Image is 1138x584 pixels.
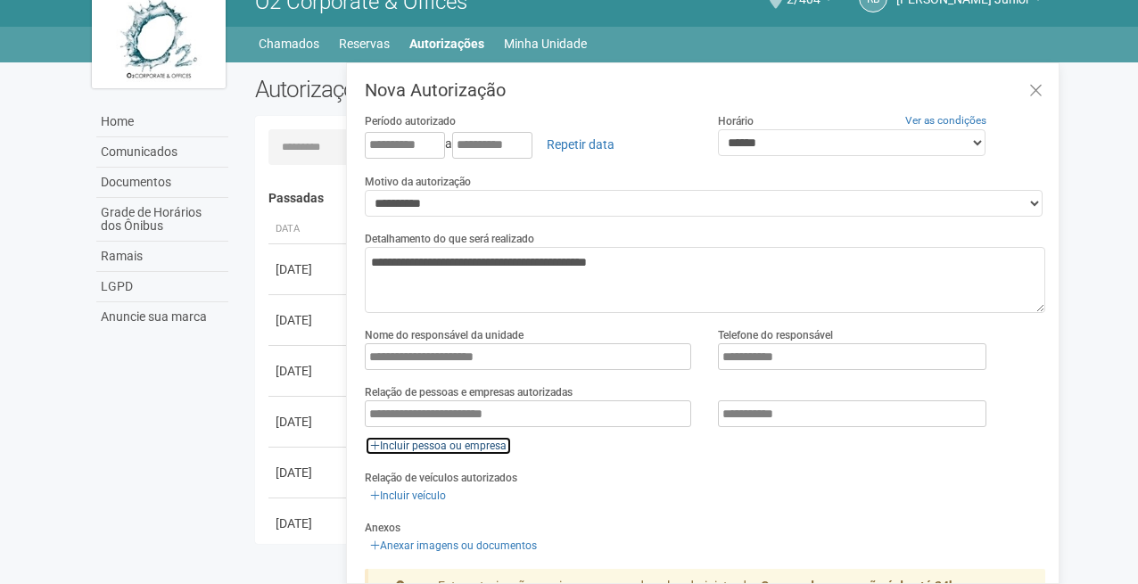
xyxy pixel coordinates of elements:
[365,81,1045,99] h3: Nova Autorização
[365,384,573,400] label: Relação de pessoas e empresas autorizadas
[259,31,319,56] a: Chamados
[276,362,342,380] div: [DATE]
[365,486,451,506] a: Incluir veículo
[96,302,228,332] a: Anuncie sua marca
[268,215,349,244] th: Data
[276,260,342,278] div: [DATE]
[276,514,342,532] div: [DATE]
[365,436,512,456] a: Incluir pessoa ou empresa
[96,242,228,272] a: Ramais
[276,464,342,481] div: [DATE]
[339,31,390,56] a: Reservas
[365,536,542,555] a: Anexar imagens ou documentos
[409,31,484,56] a: Autorizações
[96,107,228,137] a: Home
[365,174,471,190] label: Motivo da autorização
[96,198,228,242] a: Grade de Horários dos Ônibus
[276,413,342,431] div: [DATE]
[365,129,692,160] div: a
[365,327,524,343] label: Nome do responsável da unidade
[96,168,228,198] a: Documentos
[535,129,626,160] a: Repetir data
[718,327,833,343] label: Telefone do responsável
[905,114,986,127] a: Ver as condições
[365,231,534,247] label: Detalhamento do que será realizado
[96,137,228,168] a: Comunicados
[365,470,517,486] label: Relação de veículos autorizados
[718,113,754,129] label: Horário
[365,520,400,536] label: Anexos
[365,113,456,129] label: Período autorizado
[276,311,342,329] div: [DATE]
[96,272,228,302] a: LGPD
[255,76,637,103] h2: Autorizações
[504,31,587,56] a: Minha Unidade
[268,192,1033,205] h4: Passadas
